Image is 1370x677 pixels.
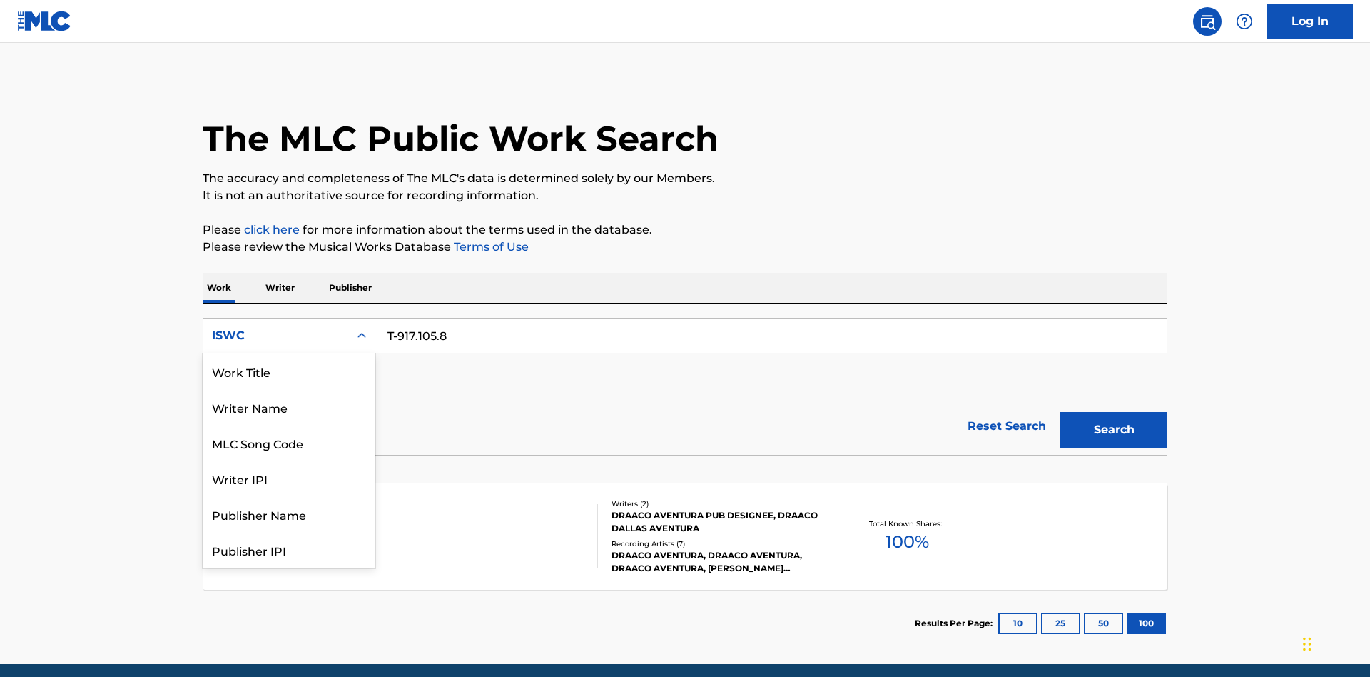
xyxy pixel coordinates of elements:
a: Log In [1267,4,1353,39]
div: DRAACO AVENTURA PUB DESIGNEE, DRAACO DALLAS AVENTURA [612,509,827,535]
img: search [1199,13,1216,30]
a: Public Search [1193,7,1222,36]
div: Recording Artists ( 7 ) [612,538,827,549]
div: Writer IPI [203,461,375,496]
div: Publisher Name [203,496,375,532]
p: Work [203,273,235,303]
p: Writer [261,273,299,303]
p: Please for more information about the terms used in the database. [203,221,1167,239]
p: Publisher [325,273,376,303]
img: MLC Logo [17,11,72,31]
p: Results Per Page: [915,617,996,630]
a: click here [244,223,300,236]
button: 100 [1127,613,1166,634]
div: MLC Song Code [203,425,375,461]
div: Work Title [203,353,375,389]
button: 25 [1041,613,1080,634]
div: Writer Name [203,389,375,425]
a: MENEAMEMLC Song Code:MV82XXISWC:T-917.105.8Writers (2)DRAACO AVENTURA PUB DESIGNEE, DRAACO DALLAS... [203,483,1167,590]
p: It is not an authoritative source for recording information. [203,187,1167,204]
a: Reset Search [960,411,1053,442]
a: Terms of Use [451,240,529,254]
img: help [1236,13,1253,30]
div: ISWC [212,327,340,344]
h1: The MLC Public Work Search [203,117,719,160]
span: 100 % [886,529,929,555]
p: The accuracy and completeness of The MLC's data is determined solely by our Members. [203,170,1167,187]
form: Search Form [203,318,1167,455]
p: Total Known Shares: [869,518,945,529]
div: Help [1230,7,1259,36]
button: 10 [998,613,1037,634]
div: Publisher IPI [203,532,375,568]
button: 50 [1084,613,1123,634]
iframe: Chat Widget [1299,608,1370,677]
div: Drag [1303,623,1311,666]
div: DRAACO AVENTURA, DRAACO AVENTURA, DRAACO AVENTURA, [PERSON_NAME] AVENTURA, DRAACO AVENTURA [612,549,827,575]
div: Writers ( 2 ) [612,498,827,509]
button: Search [1060,412,1167,448]
p: Please review the Musical Works Database [203,239,1167,256]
